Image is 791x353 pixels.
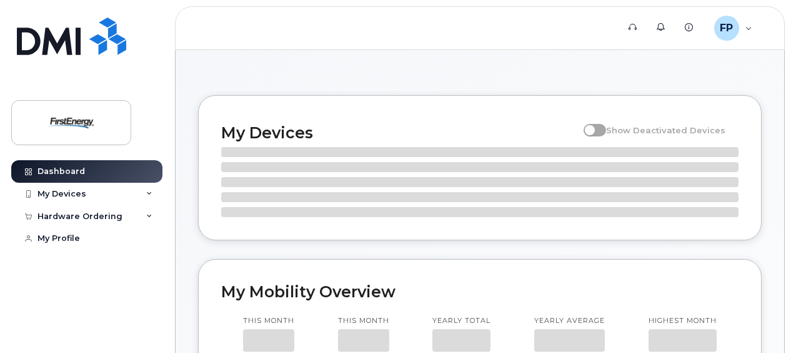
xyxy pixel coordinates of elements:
[221,123,577,142] h2: My Devices
[606,125,725,135] span: Show Deactivated Devices
[243,316,294,326] p: This month
[221,282,739,301] h2: My Mobility Overview
[432,316,490,326] p: Yearly total
[534,316,605,326] p: Yearly average
[584,118,594,128] input: Show Deactivated Devices
[649,316,717,326] p: Highest month
[338,316,389,326] p: This month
